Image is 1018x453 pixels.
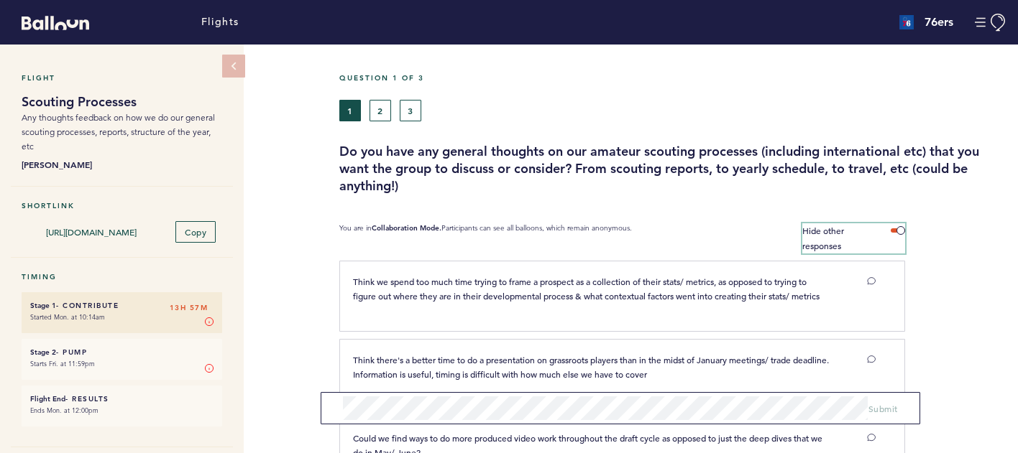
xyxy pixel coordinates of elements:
time: Started Mon. at 10:14am [30,312,105,322]
button: Manage Account [975,14,1007,32]
h1: Scouting Processes [22,93,222,111]
button: Submit [868,401,898,416]
b: [PERSON_NAME] [22,157,222,172]
h4: 76ers [925,14,953,31]
h5: Shortlink [22,201,222,210]
h3: Do you have any general thoughts on our amateur scouting processes (including international etc) ... [339,143,1007,195]
b: Collaboration Mode. [372,223,441,233]
small: Flight End [30,394,65,403]
h5: Timing [22,272,222,281]
a: Flights [201,14,239,30]
small: Stage 1 [30,301,56,310]
span: Hide other responses [802,225,844,251]
h6: - Pump [30,347,214,357]
small: Stage 2 [30,347,56,357]
svg: Balloon [22,16,89,30]
span: 13H 57M [170,301,208,315]
span: Any thoughts feedback on how we do our general scouting processes, reports, structure of the year... [22,112,215,151]
span: Think there's a better time to do a presentation on grassroots players than in the midst of Janua... [353,354,831,380]
h6: - Results [30,394,214,403]
button: Copy [175,221,216,243]
h5: Flight [22,73,222,83]
span: Copy [185,226,206,238]
a: Balloon [11,14,89,29]
p: You are in Participants can see all balloons, which remain anonymous. [339,223,632,253]
time: Starts Fri. at 11:59pm [30,359,95,368]
button: 2 [370,100,391,121]
time: Ends Mon. at 12:00pm [30,406,98,415]
span: Submit [868,403,898,414]
h6: - Contribute [30,301,214,310]
button: 3 [400,100,421,121]
h5: Question 1 of 3 [339,73,1007,83]
button: 1 [339,100,361,121]
span: Think we spend too much time trying to frame a prospect as a collection of their stats/ metrics, ... [353,276,820,302]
